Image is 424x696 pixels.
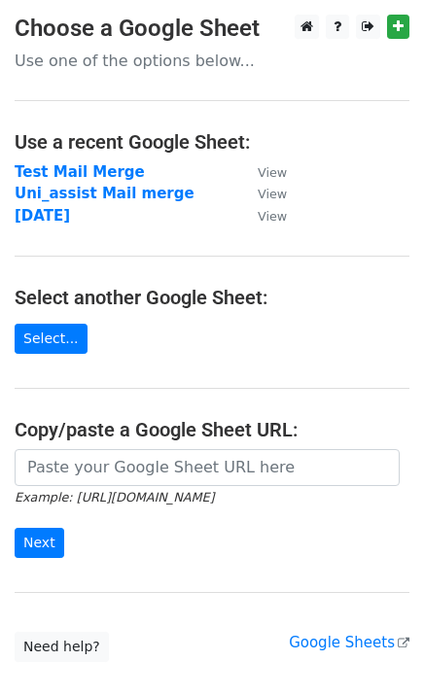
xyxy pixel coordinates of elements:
[289,634,409,651] a: Google Sheets
[15,418,409,441] h4: Copy/paste a Google Sheet URL:
[258,187,287,201] small: View
[15,51,409,71] p: Use one of the options below...
[15,130,409,154] h4: Use a recent Google Sheet:
[15,207,70,225] a: [DATE]
[258,209,287,224] small: View
[15,324,88,354] a: Select...
[258,165,287,180] small: View
[15,163,145,181] a: Test Mail Merge
[15,185,194,202] a: Uni_assist Mail merge
[15,632,109,662] a: Need help?
[238,163,287,181] a: View
[15,449,400,486] input: Paste your Google Sheet URL here
[15,286,409,309] h4: Select another Google Sheet:
[15,490,214,505] small: Example: [URL][DOMAIN_NAME]
[15,15,409,43] h3: Choose a Google Sheet
[238,185,287,202] a: View
[15,528,64,558] input: Next
[238,207,287,225] a: View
